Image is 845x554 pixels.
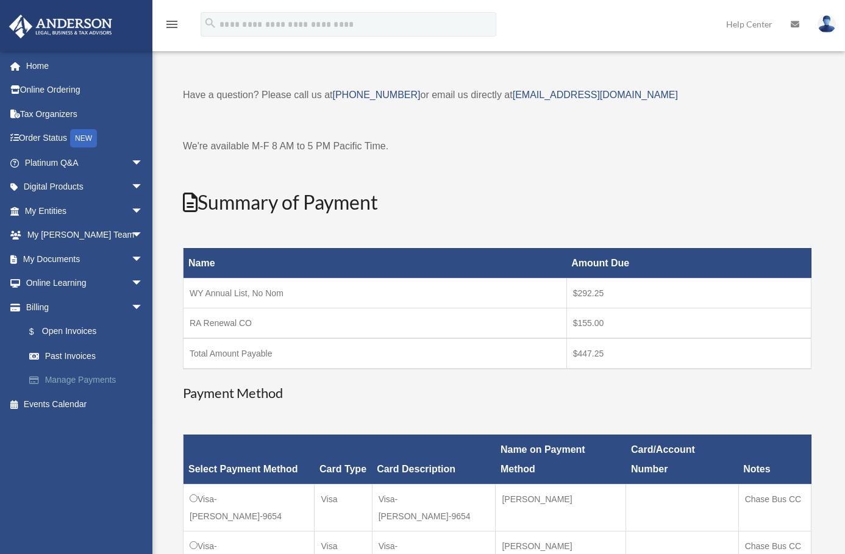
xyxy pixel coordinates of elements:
a: Home [9,54,162,78]
a: $Open Invoices [17,319,155,344]
a: My Entitiesarrow_drop_down [9,199,162,223]
a: Tax Organizers [9,102,162,126]
a: Order StatusNEW [9,126,162,151]
a: [EMAIL_ADDRESS][DOMAIN_NAME] [513,90,678,100]
i: search [204,16,217,30]
th: Card/Account Number [626,435,738,484]
td: $155.00 [566,308,811,338]
span: arrow_drop_down [131,223,155,248]
span: arrow_drop_down [131,295,155,320]
a: Online Ordering [9,78,162,102]
a: Past Invoices [17,344,162,368]
a: Digital Productsarrow_drop_down [9,175,162,199]
a: Online Learningarrow_drop_down [9,271,162,296]
th: Card Type [315,435,372,484]
img: Anderson Advisors Platinum Portal [5,15,116,38]
span: arrow_drop_down [131,151,155,176]
a: Manage Payments [17,368,162,392]
img: User Pic [818,15,836,33]
th: Card Description [372,435,496,484]
th: Amount Due [566,248,811,278]
a: Events Calendar [9,392,162,416]
a: Platinum Q&Aarrow_drop_down [9,151,162,175]
h3: Payment Method [183,384,811,403]
td: Visa-[PERSON_NAME]-9654 [184,484,315,531]
th: Notes [738,435,811,484]
a: Billingarrow_drop_down [9,295,162,319]
span: arrow_drop_down [131,247,155,272]
a: [PHONE_NUMBER] [332,90,420,100]
a: menu [165,21,179,32]
div: NEW [70,129,97,147]
td: Visa [315,484,372,531]
td: WY Annual List, No Nom [184,278,567,308]
span: arrow_drop_down [131,199,155,224]
td: $292.25 [566,278,811,308]
td: Chase Bus CC [738,484,811,531]
p: We're available M-F 8 AM to 5 PM Pacific Time. [183,138,811,155]
td: Visa-[PERSON_NAME]-9654 [372,484,496,531]
th: Name on Payment Method [496,435,626,484]
p: Have a question? Please call us at or email us directly at [183,87,811,104]
h2: Summary of Payment [183,189,811,216]
span: arrow_drop_down [131,271,155,296]
span: arrow_drop_down [131,175,155,200]
i: menu [165,17,179,32]
a: My Documentsarrow_drop_down [9,247,162,271]
th: Name [184,248,567,278]
td: [PERSON_NAME] [496,484,626,531]
a: My [PERSON_NAME] Teamarrow_drop_down [9,223,162,247]
span: $ [36,324,42,339]
td: RA Renewal CO [184,308,567,338]
td: Total Amount Payable [184,338,567,369]
td: $447.25 [566,338,811,369]
th: Select Payment Method [184,435,315,484]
